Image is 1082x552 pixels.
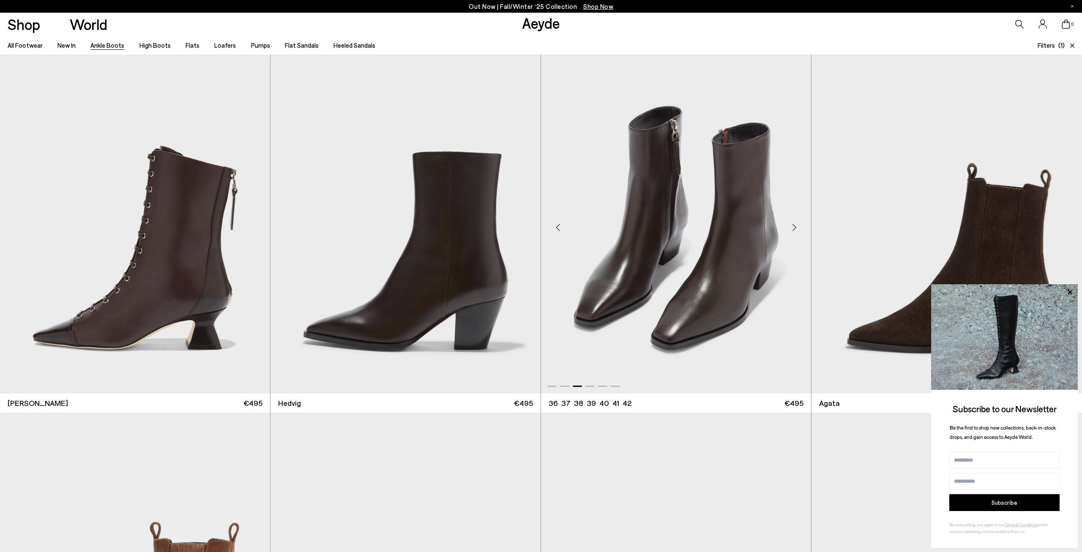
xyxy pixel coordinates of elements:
[623,398,631,408] li: 42
[1058,41,1065,50] span: (1)
[270,394,541,413] a: Hedvig €495
[950,424,1056,440] span: Be the first to shop new collections, back-in-stock drops, and gain access to Aeyde World.
[561,398,571,408] li: 37
[285,41,319,49] a: Flat Sandals
[541,54,811,393] div: 3 / 6
[612,398,619,408] li: 41
[278,398,301,408] span: Hedvig
[599,398,609,408] li: 40
[549,398,558,408] li: 36
[70,17,107,32] a: World
[587,398,596,408] li: 39
[1070,22,1074,27] span: 0
[186,41,199,49] a: Flats
[8,398,68,408] span: [PERSON_NAME]
[514,398,533,408] span: €495
[1062,19,1070,29] a: 0
[811,394,1082,413] a: Agata €495
[251,41,270,49] a: Pumps
[243,398,262,408] span: €495
[541,394,811,413] a: 36 37 38 39 40 41 42 €495
[545,215,571,240] div: Previous slide
[1005,522,1038,527] a: Terms & Conditions
[522,14,560,32] a: Aeyde
[333,41,375,49] a: Heeled Sandals
[541,54,811,393] img: Baba Pointed Cowboy Boots
[784,398,803,408] span: €495
[811,54,1082,393] div: 1 / 6
[57,41,76,49] a: New In
[541,54,811,393] a: Next slide Previous slide
[953,403,1057,414] span: Subscribe to our Newsletter
[214,41,236,49] a: Loafers
[139,41,171,49] a: High Boots
[270,54,541,393] img: Hedvig Cowboy Ankle Boots
[90,41,124,49] a: Ankle Boots
[574,398,583,408] li: 38
[8,41,43,49] a: All Footwear
[819,398,840,408] span: Agata
[469,1,613,12] p: Out Now | Fall/Winter ‘25 Collection
[931,284,1078,390] img: 2a6287a1333c9a56320fd6e7b3c4a9a9.jpg
[1038,41,1055,49] span: Filters
[811,54,1082,393] img: Agata Suede Ankle Boots
[781,215,807,240] div: Next slide
[949,494,1060,511] button: Subscribe
[583,3,613,10] span: Navigate to /collections/new-in
[8,17,40,32] a: Shop
[811,54,1082,393] a: Next slide Previous slide
[549,398,629,408] ul: variant
[950,522,1005,527] span: By subscribing, you agree to our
